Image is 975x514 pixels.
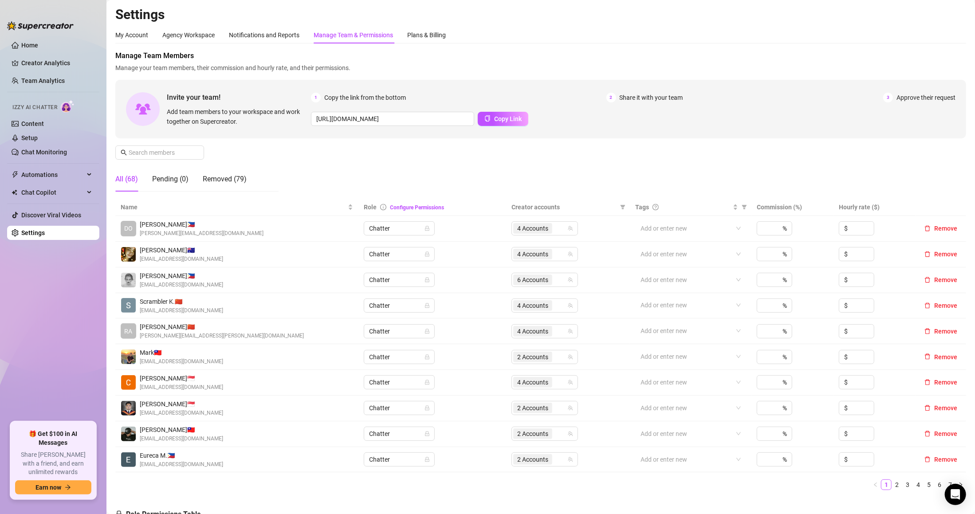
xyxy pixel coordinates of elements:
[568,329,573,334] span: team
[21,134,38,141] a: Setup
[229,30,299,40] div: Notifications and Reports
[140,245,223,255] span: [PERSON_NAME] 🇦🇺
[924,379,931,385] span: delete
[369,247,429,261] span: Chatter
[902,479,913,490] li: 3
[517,352,548,362] span: 2 Accounts
[945,479,955,490] li: 7
[913,480,923,490] a: 4
[921,275,961,285] button: Remove
[934,479,945,490] li: 6
[203,174,247,184] div: Removed (79)
[921,223,961,234] button: Remove
[903,480,912,490] a: 3
[369,350,429,364] span: Chatter
[369,427,429,440] span: Chatter
[65,484,71,490] span: arrow-right
[140,425,223,435] span: [PERSON_NAME] 🇹🇼
[896,93,955,102] span: Approve their request
[12,103,57,112] span: Izzy AI Chatter
[140,332,304,340] span: [PERSON_NAME][EMAIL_ADDRESS][PERSON_NAME][DOMAIN_NAME]
[653,204,659,210] span: question-circle
[21,42,38,49] a: Home
[924,353,931,360] span: delete
[517,249,548,259] span: 4 Accounts
[568,303,573,308] span: team
[121,247,136,262] img: deia jane boiser
[121,452,136,467] img: Eureca Murillo
[12,189,17,196] img: Chat Copilot
[425,329,430,334] span: lock
[115,30,148,40] div: My Account
[921,403,961,413] button: Remove
[513,249,552,259] span: 4 Accounts
[513,428,552,439] span: 2 Accounts
[913,479,924,490] li: 4
[21,120,44,127] a: Content
[870,479,881,490] button: left
[369,401,429,415] span: Chatter
[934,379,957,386] span: Remove
[124,224,133,233] span: DO
[568,277,573,283] span: team
[751,199,833,216] th: Commission (%)
[478,112,528,126] button: Copy Link
[140,399,223,409] span: [PERSON_NAME] 🇸🇬
[955,479,966,490] li: Next Page
[620,204,625,210] span: filter
[121,401,136,416] img: Kyle Rodriguez
[924,277,931,283] span: delete
[121,349,136,364] img: Mark
[21,168,84,182] span: Automations
[324,93,406,102] span: Copy the link from the bottom
[620,93,683,102] span: Share it with your team
[390,204,444,211] a: Configure Permissions
[21,229,45,236] a: Settings
[140,409,223,417] span: [EMAIL_ADDRESS][DOMAIN_NAME]
[568,251,573,257] span: team
[115,51,966,61] span: Manage Team Members
[921,300,961,311] button: Remove
[568,457,573,462] span: team
[513,377,552,388] span: 4 Accounts
[513,454,552,465] span: 2 Accounts
[21,212,81,219] a: Discover Viral Videos
[924,480,934,490] a: 5
[21,149,67,156] a: Chat Monitoring
[115,199,358,216] th: Name
[513,300,552,311] span: 4 Accounts
[140,255,223,263] span: [EMAIL_ADDRESS][DOMAIN_NAME]
[369,222,429,235] span: Chatter
[945,480,955,490] a: 7
[924,328,931,334] span: delete
[618,200,627,214] span: filter
[407,30,446,40] div: Plans & Billing
[873,482,878,487] span: left
[892,480,902,490] a: 2
[121,427,136,441] img: Jericko
[15,451,91,477] span: Share [PERSON_NAME] with a friend, and earn unlimited rewards
[892,479,902,490] li: 2
[924,456,931,463] span: delete
[311,93,321,102] span: 1
[934,353,957,361] span: Remove
[369,376,429,389] span: Chatter
[924,251,931,257] span: delete
[484,115,491,122] span: copy
[513,223,552,234] span: 4 Accounts
[934,251,957,258] span: Remove
[364,204,377,211] span: Role
[425,303,430,308] span: lock
[21,77,65,84] a: Team Analytics
[935,480,944,490] a: 6
[934,430,957,437] span: Remove
[314,30,393,40] div: Manage Team & Permissions
[568,354,573,360] span: team
[513,326,552,337] span: 4 Accounts
[12,171,19,178] span: thunderbolt
[115,174,138,184] div: All (68)
[513,275,552,285] span: 6 Accounts
[380,204,386,210] span: info-circle
[517,301,548,310] span: 4 Accounts
[140,383,223,392] span: [EMAIL_ADDRESS][DOMAIN_NAME]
